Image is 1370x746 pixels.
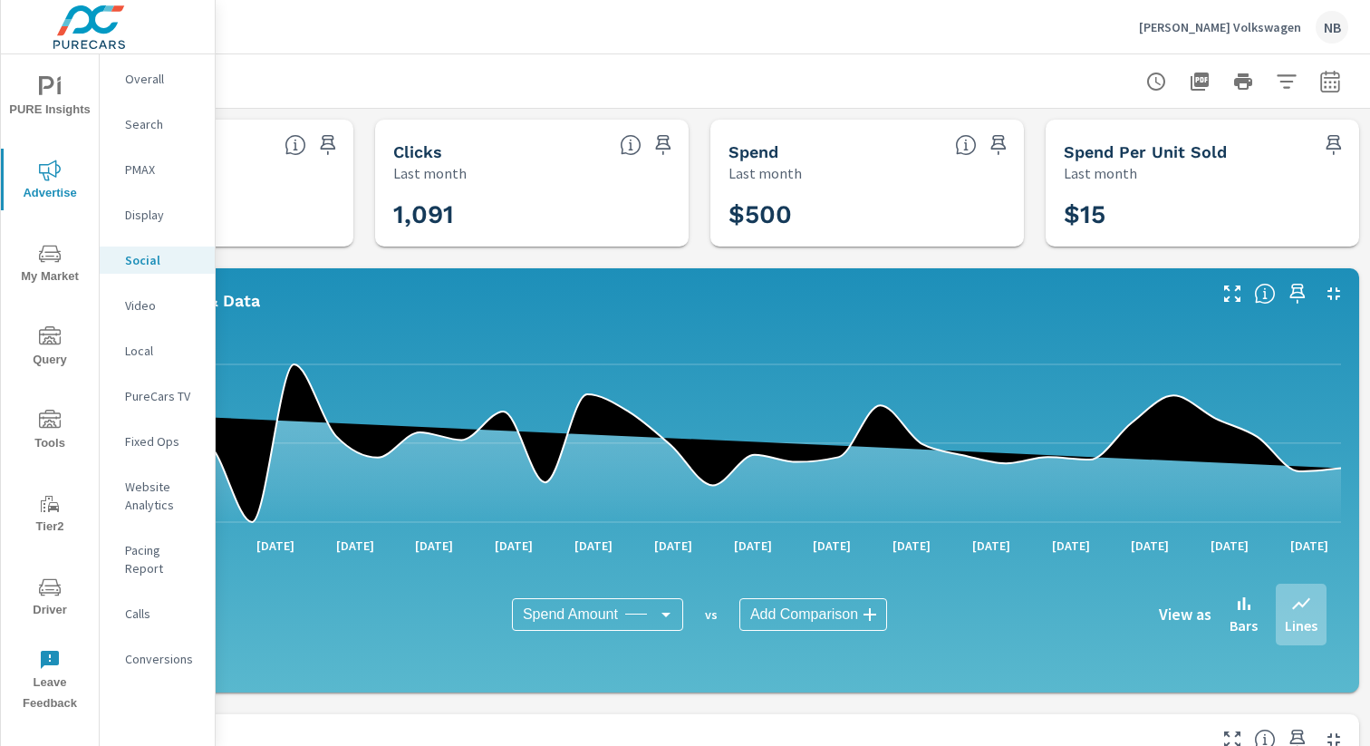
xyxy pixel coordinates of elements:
[285,134,306,156] span: The number of times an ad was shown on your behalf.
[125,387,200,405] p: PureCars TV
[6,649,93,714] span: Leave Feedback
[244,537,307,555] p: [DATE]
[125,650,200,668] p: Conversions
[125,70,200,88] p: Overall
[1218,279,1247,308] button: Make Fullscreen
[739,598,887,631] div: Add Comparison
[728,199,1006,230] h3: $500
[683,606,739,623] p: vs
[880,537,943,555] p: [DATE]
[6,410,93,454] span: Tools
[482,537,545,555] p: [DATE]
[393,162,467,184] p: Last month
[393,142,442,161] h5: Clicks
[984,131,1013,160] span: Save this to your personalized report
[100,428,215,455] div: Fixed Ops
[125,296,200,315] p: Video
[1254,283,1276,305] span: Understand Social data over time and see how metrics compare to each other.
[1319,279,1348,308] button: Minimize Widget
[100,201,215,228] div: Display
[1319,131,1348,160] span: Save this to your personalized report
[100,473,215,518] div: Website Analytics
[1,54,99,722] div: nav menu
[1159,606,1211,624] h6: View as
[1225,63,1261,100] button: Print Report
[100,537,215,582] div: Pacing Report
[1064,142,1227,161] h5: Spend Per Unit Sold
[620,134,642,156] span: The number of times an ad was clicked by a consumer.
[100,292,215,319] div: Video
[100,65,215,92] div: Overall
[125,432,200,451] p: Fixed Ops
[402,537,466,555] p: [DATE]
[1139,19,1301,35] p: [PERSON_NAME] Volkswagen
[955,134,977,156] span: The amount of money spent on advertising during the period.
[728,142,778,161] h5: Spend
[125,342,200,360] p: Local
[750,606,858,624] span: Add Comparison
[1283,279,1312,308] span: Save this to your personalized report
[100,645,215,673] div: Conversions
[125,541,200,577] p: Pacing Report
[125,478,200,514] p: Website Analytics
[6,493,93,538] span: Tier2
[1269,63,1305,100] button: Apply Filters
[512,598,683,631] div: Spend Amount
[1285,615,1317,636] p: Lines
[1278,537,1341,555] p: [DATE]
[314,131,342,160] span: Save this to your personalized report
[100,247,215,274] div: Social
[523,606,618,624] span: Spend Amount
[6,326,93,371] span: Query
[6,160,93,204] span: Advertise
[6,76,93,121] span: PURE Insights
[1182,63,1218,100] button: "Export Report to PDF"
[960,537,1023,555] p: [DATE]
[100,111,215,138] div: Search
[6,243,93,287] span: My Market
[728,162,802,184] p: Last month
[125,206,200,224] p: Display
[100,337,215,364] div: Local
[323,537,387,555] p: [DATE]
[393,199,671,230] h3: 1,091
[1039,537,1103,555] p: [DATE]
[6,576,93,621] span: Driver
[100,383,215,410] div: PureCars TV
[1316,11,1348,44] div: NB
[1118,537,1182,555] p: [DATE]
[125,605,200,623] p: Calls
[800,537,863,555] p: [DATE]
[649,131,678,160] span: Save this to your personalized report
[125,251,200,269] p: Social
[100,156,215,183] div: PMAX
[642,537,705,555] p: [DATE]
[1230,615,1258,636] p: Bars
[562,537,625,555] p: [DATE]
[100,600,215,627] div: Calls
[1064,162,1137,184] p: Last month
[1064,199,1341,230] h3: $15
[721,537,785,555] p: [DATE]
[1198,537,1261,555] p: [DATE]
[125,115,200,133] p: Search
[125,160,200,179] p: PMAX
